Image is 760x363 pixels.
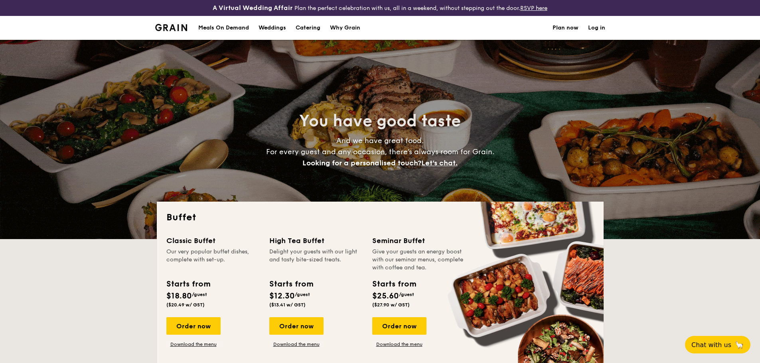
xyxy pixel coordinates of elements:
[588,16,605,40] a: Log in
[685,336,750,353] button: Chat with us🦙
[166,235,260,246] div: Classic Buffet
[372,278,416,290] div: Starts from
[399,292,414,297] span: /guest
[269,235,363,246] div: High Tea Buffet
[166,317,221,335] div: Order now
[295,292,310,297] span: /guest
[193,16,254,40] a: Meals On Demand
[269,302,306,308] span: ($13.41 w/ GST)
[372,317,426,335] div: Order now
[734,340,744,349] span: 🦙
[266,136,494,167] span: And we have great food. For every guest and any occasion, there’s always room for Grain.
[254,16,291,40] a: Weddings
[213,3,293,13] h4: A Virtual Wedding Affair
[192,292,207,297] span: /guest
[325,16,365,40] a: Why Grain
[166,211,594,224] h2: Buffet
[269,278,313,290] div: Starts from
[421,159,458,167] span: Let's chat.
[269,341,324,347] a: Download the menu
[372,248,466,272] div: Give your guests an energy boost with our seminar menus, complete with coffee and tea.
[269,317,324,335] div: Order now
[296,16,320,40] h1: Catering
[553,16,578,40] a: Plan now
[269,291,295,301] span: $12.30
[155,24,188,31] a: Logotype
[198,16,249,40] div: Meals On Demand
[372,302,410,308] span: ($27.90 w/ GST)
[166,341,221,347] a: Download the menu
[150,3,610,13] div: Plan the perfect celebration with us, all in a weekend, without stepping out the door.
[166,278,210,290] div: Starts from
[520,5,547,12] a: RSVP here
[691,341,731,349] span: Chat with us
[302,159,421,167] span: Looking for a personalised touch?
[166,248,260,272] div: Our very popular buffet dishes, complete with set-up.
[372,341,426,347] a: Download the menu
[166,291,192,301] span: $18.80
[330,16,360,40] div: Why Grain
[259,16,286,40] div: Weddings
[166,302,205,308] span: ($20.49 w/ GST)
[269,248,363,272] div: Delight your guests with our light and tasty bite-sized treats.
[299,112,461,131] span: You have good taste
[372,235,466,246] div: Seminar Buffet
[372,291,399,301] span: $25.60
[291,16,325,40] a: Catering
[155,24,188,31] img: Grain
